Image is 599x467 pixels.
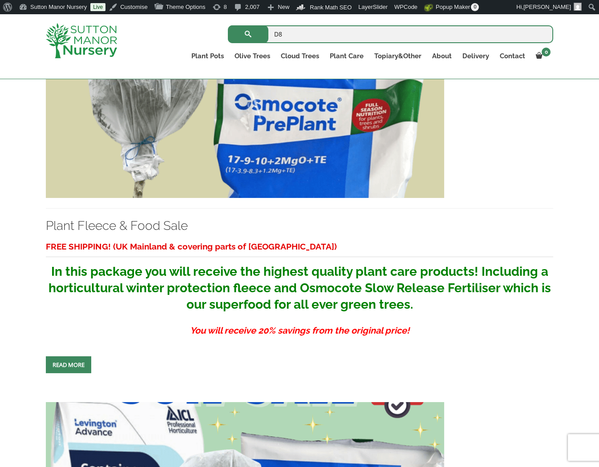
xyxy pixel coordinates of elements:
[542,48,550,56] span: 0
[471,3,479,11] span: 0
[530,50,553,62] a: 0
[46,356,91,373] a: Read more
[427,50,457,62] a: About
[523,4,571,10] span: [PERSON_NAME]
[324,50,369,62] a: Plant Care
[46,23,117,58] img: logo
[46,218,188,233] a: Plant Fleece & Food Sale
[494,50,530,62] a: Contact
[310,4,352,11] span: Rank Math SEO
[457,50,494,62] a: Delivery
[229,50,275,62] a: Olive Trees
[46,238,553,255] h3: FREE SHIPPING! (UK Mainland & covering parts of [GEOGRAPHIC_DATA])
[46,97,444,106] a: Plant Fleece & Food Sale
[186,50,229,62] a: Plant Pots
[46,7,444,198] img: Plant Fleece & Food Sale - FLEECE FOOD SOIL 1
[228,25,553,43] input: Search...
[90,3,105,11] a: Live
[190,325,409,336] strong: You will receive 20% savings from the original price!
[369,50,427,62] a: Topiary&Other
[49,264,551,312] strong: In this package you will receive the highest quality plant care products! Including a horticultur...
[275,50,324,62] a: Cloud Trees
